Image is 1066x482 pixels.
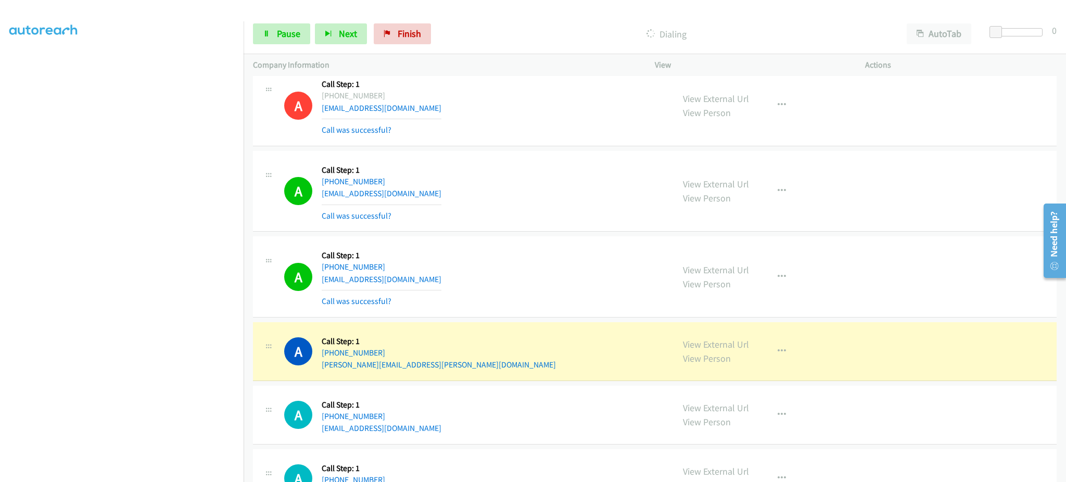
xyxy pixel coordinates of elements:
h1: A [284,92,312,120]
p: Dialing [445,27,888,41]
a: Call was successful? [322,296,391,306]
h5: Call Step: 1 [322,336,556,347]
button: AutoTab [907,23,971,44]
a: View External Url [683,465,749,477]
a: View Person [683,352,731,364]
h1: A [284,401,312,429]
a: [PHONE_NUMBER] [322,348,385,358]
div: 0 [1052,23,1057,37]
a: View Person [683,278,731,290]
span: Pause [277,28,300,40]
a: Finish [374,23,431,44]
h5: Call Step: 1 [322,165,441,175]
h1: A [284,177,312,205]
a: View External Url [683,402,749,414]
a: View External Url [683,338,749,350]
a: View External Url [683,264,749,276]
div: [PHONE_NUMBER] [322,90,441,102]
h5: Call Step: 1 [322,463,499,474]
a: [EMAIL_ADDRESS][DOMAIN_NAME] [322,103,441,113]
h5: Call Step: 1 [322,250,441,261]
h5: Call Step: 1 [322,79,441,90]
a: [EMAIL_ADDRESS][DOMAIN_NAME] [322,423,441,433]
p: Company Information [253,59,636,71]
div: Delay between calls (in seconds) [995,28,1043,36]
a: [EMAIL_ADDRESS][DOMAIN_NAME] [322,274,441,284]
a: View Person [683,416,731,428]
h5: Call Step: 1 [322,400,441,410]
p: View [655,59,846,71]
span: Finish [398,28,421,40]
a: [PHONE_NUMBER] [322,411,385,421]
button: Next [315,23,367,44]
a: Pause [253,23,310,44]
span: Next [339,28,357,40]
h1: A [284,263,312,291]
iframe: Resource Center [1036,199,1066,282]
a: View External Url [683,93,749,105]
a: [PERSON_NAME][EMAIL_ADDRESS][PERSON_NAME][DOMAIN_NAME] [322,360,556,370]
h1: A [284,337,312,365]
a: [EMAIL_ADDRESS][DOMAIN_NAME] [322,188,441,198]
a: Call was successful? [322,211,391,221]
a: [PHONE_NUMBER] [322,176,385,186]
p: Actions [865,59,1057,71]
a: View External Url [683,178,749,190]
a: View Person [683,192,731,204]
a: Call was successful? [322,125,391,135]
a: [PHONE_NUMBER] [322,262,385,272]
a: View Person [683,107,731,119]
